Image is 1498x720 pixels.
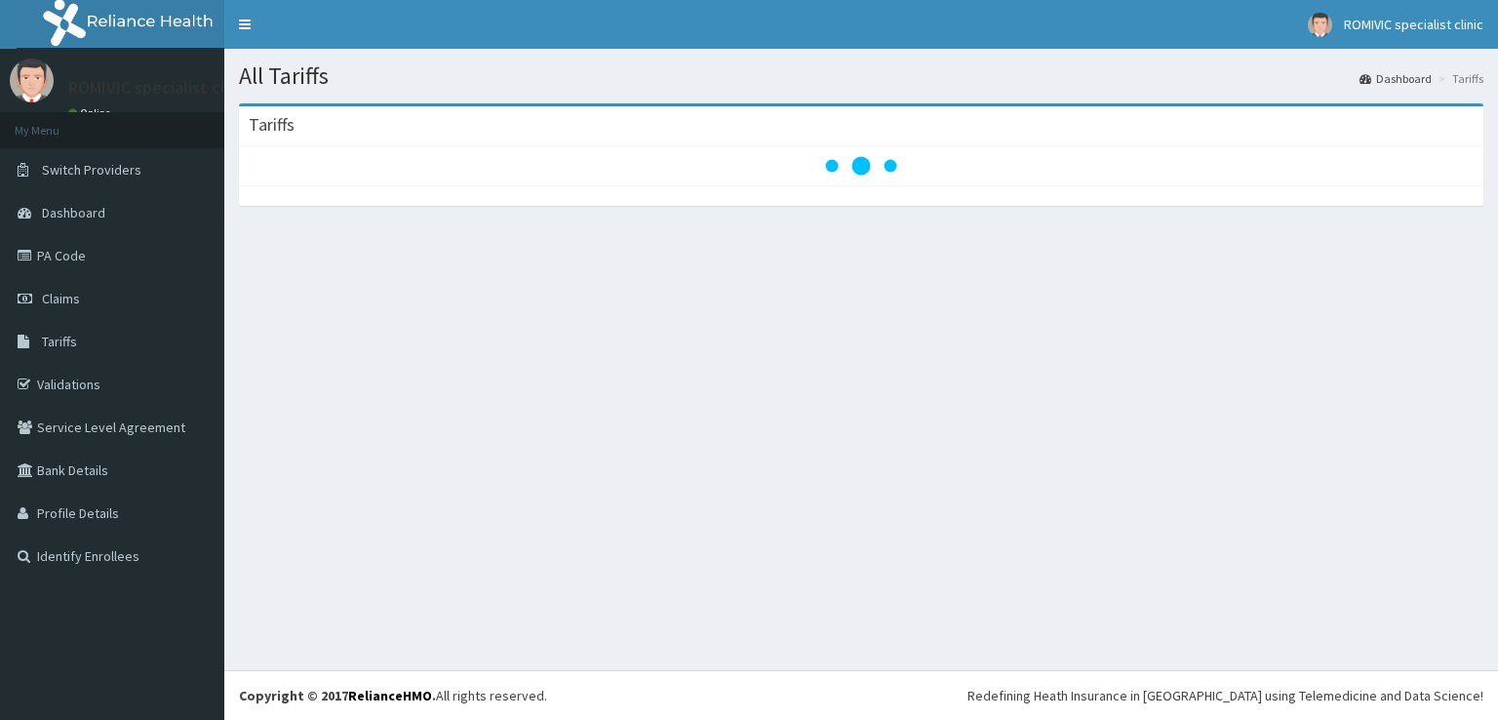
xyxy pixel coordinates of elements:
[348,687,432,704] a: RelianceHMO
[239,687,436,704] strong: Copyright © 2017 .
[1434,70,1483,87] li: Tariffs
[42,290,80,307] span: Claims
[42,204,105,221] span: Dashboard
[967,686,1483,705] div: Redefining Heath Insurance in [GEOGRAPHIC_DATA] using Telemedicine and Data Science!
[1360,70,1432,87] a: Dashboard
[224,670,1498,720] footer: All rights reserved.
[68,106,115,120] a: Online
[10,59,54,102] img: User Image
[239,63,1483,89] h1: All Tariffs
[1308,13,1332,37] img: User Image
[249,116,295,134] h3: Tariffs
[1344,16,1483,33] span: ROMIVIC specialist clinic
[822,127,900,205] svg: audio-loading
[42,161,141,179] span: Switch Providers
[42,333,77,350] span: Tariffs
[68,79,252,97] p: ROMIVIC specialist clinic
